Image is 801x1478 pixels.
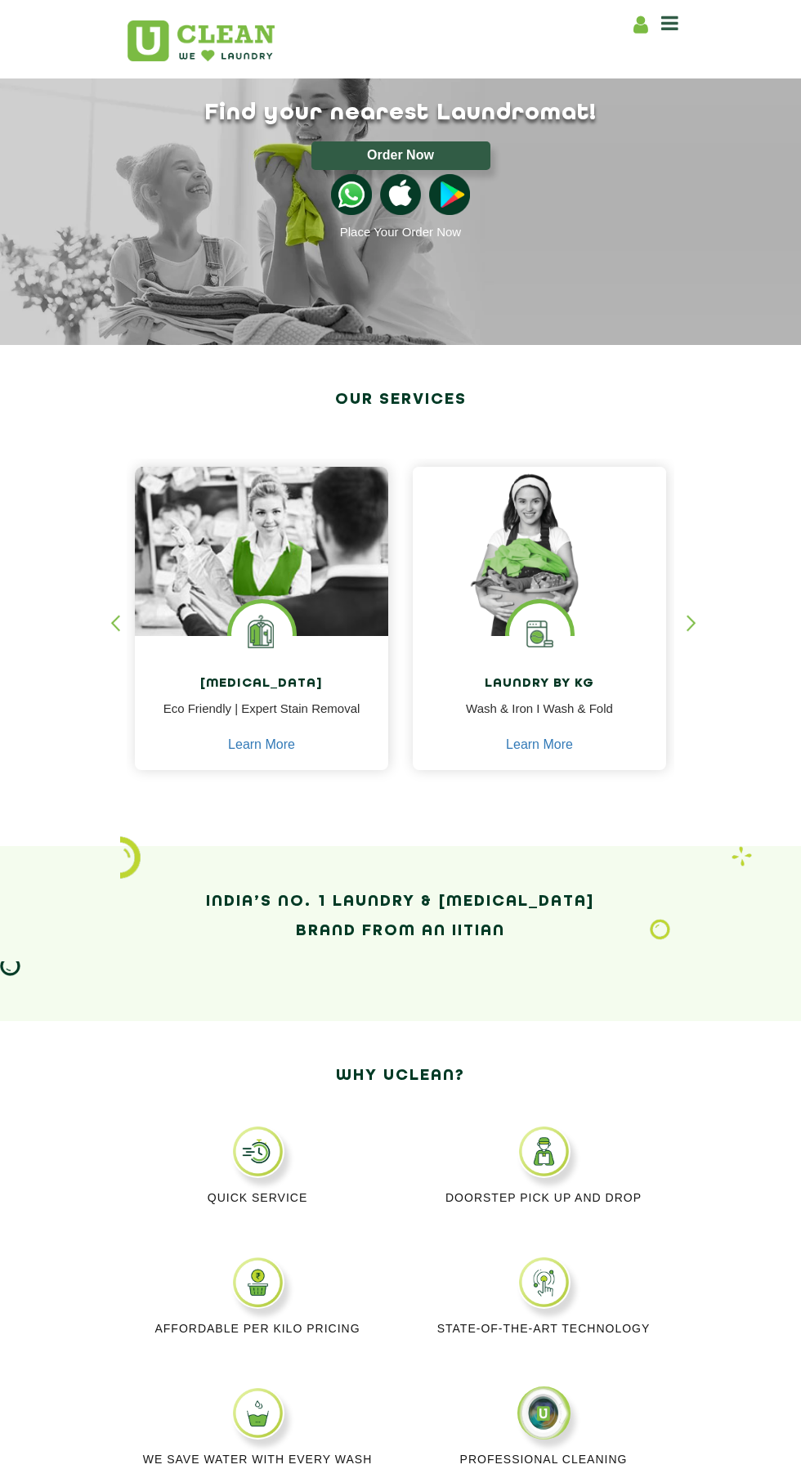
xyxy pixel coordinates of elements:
[380,174,421,215] img: apple-icon.png
[331,174,372,215] img: whatsappicon.png
[429,174,470,215] img: playstoreicon.png
[127,1321,388,1336] p: Affordable per kilo pricing
[311,141,490,170] button: Order Now
[425,677,654,692] h4: Laundry by Kg
[231,1125,284,1178] img: QUICK_SERVICE_11zon.webp
[231,603,293,665] img: Laundry Services near me
[135,467,388,671] img: Drycleaners near me
[147,677,376,692] h4: [MEDICAL_DATA]
[228,737,295,752] a: Learn More
[127,887,674,946] h2: India’s No. 1 Laundry & [MEDICAL_DATA] Brand from an IITian
[517,1386,571,1440] img: center_logo.png
[128,20,275,61] img: UClean Laundry and Dry Cleaning
[413,1452,674,1467] p: Professional cleaning
[413,1190,674,1205] p: Doorstep Pick up and Drop
[231,1256,284,1309] img: affordable_per_kilo_pricing_11zon.webp
[650,919,670,940] img: Laundry
[413,467,666,636] img: a girl with laundry basket
[231,1386,284,1440] img: WE_SAVE_WATER-WITH_EVERY_WASH_CYCLE_11zon.webp
[114,100,687,127] h1: Find your nearest Laundromat!
[340,225,461,239] a: Place Your Order Now
[127,385,674,414] h2: Our Services
[517,1125,571,1178] img: DOORSTEP_PICK_UP_AND_DROP_11zon.webp
[147,700,376,737] p: Eco Friendly | Expert Stain Removal
[425,700,654,737] p: Wash & Iron I Wash & Fold
[413,1321,674,1336] p: State-of-the-art Technology
[120,836,141,879] img: icon_2.png
[506,737,573,752] a: Learn More
[509,603,571,665] img: laundry washing machine
[732,846,752,867] img: Laundry wash and iron
[517,1256,571,1309] img: STATE_OF_THE_ART_TECHNOLOGY_11zon.webp
[127,1452,388,1467] p: We Save Water with every wash
[127,1190,388,1205] p: Quick Service
[127,1061,674,1091] h2: Why Uclean?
